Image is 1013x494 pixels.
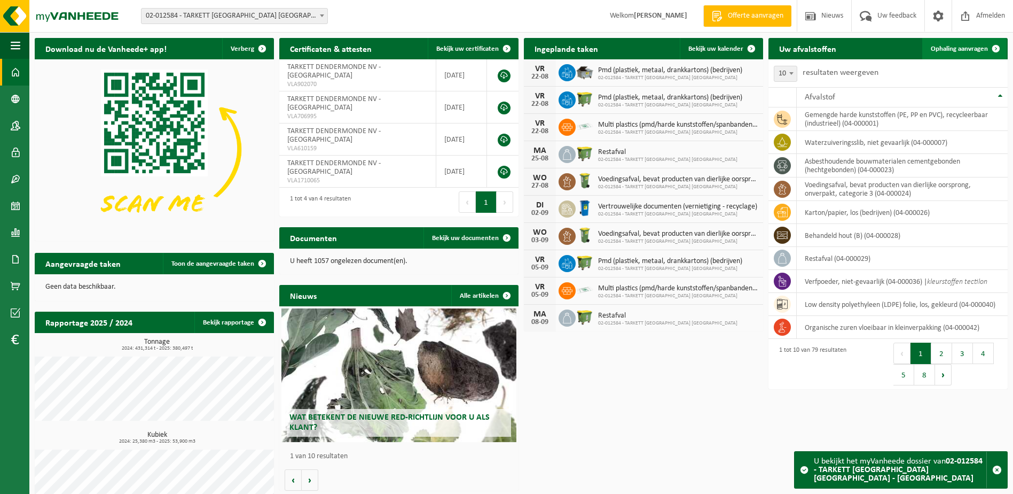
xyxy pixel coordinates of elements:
a: Toon de aangevraagde taken [163,253,273,274]
div: 22-08 [529,101,551,108]
span: TARKETT DENDERMONDE NV - [GEOGRAPHIC_DATA] [287,63,381,80]
div: U bekijkt het myVanheede dossier van [814,452,986,488]
td: asbesthoudende bouwmaterialen cementgebonden (hechtgebonden) (04-000023) [797,154,1008,177]
strong: 02-012584 - TARKETT [GEOGRAPHIC_DATA] [GEOGRAPHIC_DATA] - [GEOGRAPHIC_DATA] [814,457,983,483]
span: 02-012584 - TARKETT [GEOGRAPHIC_DATA] [GEOGRAPHIC_DATA] [598,211,757,218]
span: 02-012584 - TARKETT [GEOGRAPHIC_DATA] [GEOGRAPHIC_DATA] [598,266,742,272]
div: 08-09 [529,319,551,326]
p: Geen data beschikbaar. [45,283,263,291]
td: karton/papier, los (bedrijven) (04-000026) [797,201,1008,224]
div: WO [529,228,551,237]
label: resultaten weergeven [803,68,878,77]
span: Bekijk uw certificaten [436,45,499,52]
span: 02-012584 - TARKETT [GEOGRAPHIC_DATA] [GEOGRAPHIC_DATA] [598,320,737,327]
span: Vertrouwelijke documenten (vernietiging - recyclage) [598,203,757,211]
span: 02-012584 - TARKETT [GEOGRAPHIC_DATA] [GEOGRAPHIC_DATA] [598,129,758,136]
span: 02-012584 - TARKETT [GEOGRAPHIC_DATA] [GEOGRAPHIC_DATA] [598,293,758,299]
div: VR [529,119,551,128]
div: MA [529,310,551,319]
h2: Nieuws [279,285,327,306]
a: Bekijk rapportage [194,312,273,333]
span: Bekijk uw documenten [432,235,499,242]
div: 1 tot 4 van 4 resultaten [285,190,351,214]
span: Offerte aanvragen [725,11,786,21]
button: Verberg [222,38,273,59]
button: 3 [952,343,973,364]
img: WB-1100-HPE-GN-50 [576,253,594,272]
button: Previous [893,343,910,364]
span: 02-012584 - TARKETT [GEOGRAPHIC_DATA] [GEOGRAPHIC_DATA] [598,75,742,81]
div: 05-09 [529,291,551,299]
span: TARKETT DENDERMONDE NV - [GEOGRAPHIC_DATA] [287,127,381,144]
span: Multi plastics (pmd/harde kunststoffen/spanbanden/eps/folie naturel/folie gemeng... [598,284,758,293]
span: Bekijk uw kalender [688,45,743,52]
h2: Ingeplande taken [524,38,609,59]
span: Pmd (plastiek, metaal, drankkartons) (bedrijven) [598,257,742,266]
span: Verberg [231,45,254,52]
i: kleurstoffen tectilon [927,278,987,286]
button: Next [497,191,513,213]
div: VR [529,65,551,73]
span: 10 [774,66,797,82]
div: 25-08 [529,155,551,163]
a: Alle artikelen [451,285,517,306]
span: Voedingsafval, bevat producten van dierlijke oorsprong, onverpakt, categorie 3 [598,230,758,238]
p: U heeft 1057 ongelezen document(en). [290,258,508,265]
button: 4 [973,343,994,364]
div: 22-08 [529,73,551,81]
a: Wat betekent de nieuwe RED-richtlijn voor u als klant? [281,308,516,442]
span: 2024: 25,380 m3 - 2025: 53,900 m3 [40,439,274,444]
button: 1 [476,191,497,213]
img: LP-SK-00500-LPE-16 [576,117,594,135]
h2: Certificaten & attesten [279,38,382,59]
h2: Rapportage 2025 / 2024 [35,312,143,333]
td: [DATE] [436,124,487,156]
img: WB-0240-HPE-BE-09 [576,199,594,217]
span: VLA902070 [287,80,428,89]
a: Bekijk uw documenten [423,227,517,249]
a: Ophaling aanvragen [922,38,1007,59]
span: 02-012584 - TARKETT [GEOGRAPHIC_DATA] [GEOGRAPHIC_DATA] [598,157,737,163]
td: low density polyethyleen (LDPE) folie, los, gekleurd (04-000040) [797,293,1008,316]
h2: Download nu de Vanheede+ app! [35,38,177,59]
span: Multi plastics (pmd/harde kunststoffen/spanbanden/eps/folie naturel/folie gemeng... [598,121,758,129]
span: 02-012584 - TARKETT [GEOGRAPHIC_DATA] [GEOGRAPHIC_DATA] [598,102,742,109]
strong: [PERSON_NAME] [634,12,687,20]
a: Offerte aanvragen [703,5,791,27]
span: VLA1710065 [287,176,428,185]
td: organische zuren vloeibaar in kleinverpakking (04-000042) [797,316,1008,339]
button: Volgende [302,469,318,491]
td: verfpoeder, niet-gevaarlijk (04-000036) | [797,270,1008,293]
h3: Kubiek [40,431,274,444]
span: Afvalstof [805,93,835,102]
button: 2 [931,343,952,364]
div: 03-09 [529,237,551,244]
img: Download de VHEPlus App [35,59,274,239]
img: WB-0140-HPE-GN-50 [576,226,594,244]
span: 02-012584 - TARKETT DENDERMONDE NV - DENDERMONDE [141,8,328,24]
a: Bekijk uw certificaten [428,38,517,59]
span: 02-012584 - TARKETT [GEOGRAPHIC_DATA] [GEOGRAPHIC_DATA] [598,238,758,245]
span: TARKETT DENDERMONDE NV - [GEOGRAPHIC_DATA] [287,159,381,176]
td: waterzuiveringsslib, niet gevaarlijk (04-000007) [797,131,1008,154]
div: WO [529,174,551,182]
h2: Uw afvalstoffen [768,38,847,59]
img: WB-5000-GAL-GY-01 [576,63,594,81]
span: Voedingsafval, bevat producten van dierlijke oorsprong, onverpakt, categorie 3 [598,175,758,184]
button: 5 [893,364,914,385]
a: Bekijk uw kalender [680,38,762,59]
td: behandeld hout (B) (04-000028) [797,224,1008,247]
span: VLA706995 [287,112,428,121]
span: 02-012584 - TARKETT [GEOGRAPHIC_DATA] [GEOGRAPHIC_DATA] [598,184,758,190]
div: MA [529,146,551,155]
img: WB-1100-HPE-GN-50 [576,308,594,326]
span: 10 [774,66,797,81]
p: 1 van 10 resultaten [290,453,513,460]
td: [DATE] [436,156,487,188]
div: 05-09 [529,264,551,272]
button: 8 [914,364,935,385]
button: Previous [459,191,476,213]
button: Vorige [285,469,302,491]
img: WB-1100-HPE-GN-50 [576,144,594,163]
span: TARKETT DENDERMONDE NV - [GEOGRAPHIC_DATA] [287,95,381,112]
